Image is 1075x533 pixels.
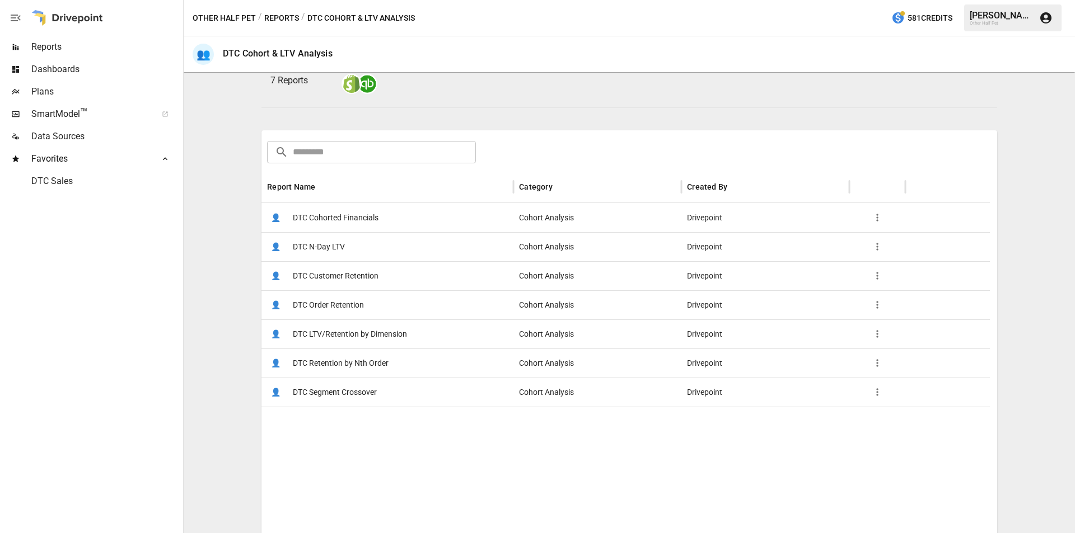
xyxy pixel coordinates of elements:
[31,152,149,166] span: Favorites
[513,378,681,407] div: Cohort Analysis
[31,107,149,121] span: SmartModel
[270,74,333,87] p: 7 Reports
[31,174,181,188] span: DTC Sales
[264,11,299,25] button: Reports
[31,63,181,76] span: Dashboards
[358,75,376,93] img: quickbooks
[293,320,407,348] span: DTC LTV/Retention by Dimension
[293,262,378,290] span: DTC Customer Retention
[513,319,681,348] div: Cohort Analysis
[267,355,284,371] span: 👤
[970,10,1032,21] div: [PERSON_NAME]
[267,326,284,342] span: 👤
[687,182,727,191] div: Created By
[293,291,364,319] span: DTC Order Retention
[681,203,849,232] div: Drivepoint
[31,40,181,54] span: Reports
[267,384,284,400] span: 👤
[316,179,332,195] button: Sort
[513,261,681,290] div: Cohort Analysis
[513,232,681,261] div: Cohort Analysis
[513,290,681,319] div: Cohort Analysis
[519,182,552,191] div: Category
[193,11,256,25] button: Other Half Pet
[681,348,849,378] div: Drivepoint
[681,319,849,348] div: Drivepoint
[554,179,569,195] button: Sort
[267,296,284,313] span: 👤
[513,348,681,378] div: Cohort Analysis
[681,378,849,407] div: Drivepoint
[343,75,361,93] img: shopify
[513,203,681,232] div: Cohort Analysis
[31,85,181,98] span: Plans
[301,11,305,25] div: /
[908,11,952,25] span: 581 Credits
[970,21,1032,26] div: Other Half Pet
[887,8,957,29] button: 581Credits
[267,238,284,255] span: 👤
[681,232,849,261] div: Drivepoint
[258,11,262,25] div: /
[267,182,315,191] div: Report Name
[193,44,214,65] div: 👥
[681,290,849,319] div: Drivepoint
[31,130,181,143] span: Data Sources
[293,233,345,261] span: DTC N-Day LTV
[293,378,377,407] span: DTC Segment Crossover
[728,179,744,195] button: Sort
[80,106,88,120] span: ™
[267,267,284,284] span: 👤
[223,48,333,59] div: DTC Cohort & LTV Analysis
[293,349,389,378] span: DTC Retention by Nth Order
[293,204,378,232] span: DTC Cohorted Financials
[267,209,284,226] span: 👤
[681,261,849,290] div: Drivepoint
